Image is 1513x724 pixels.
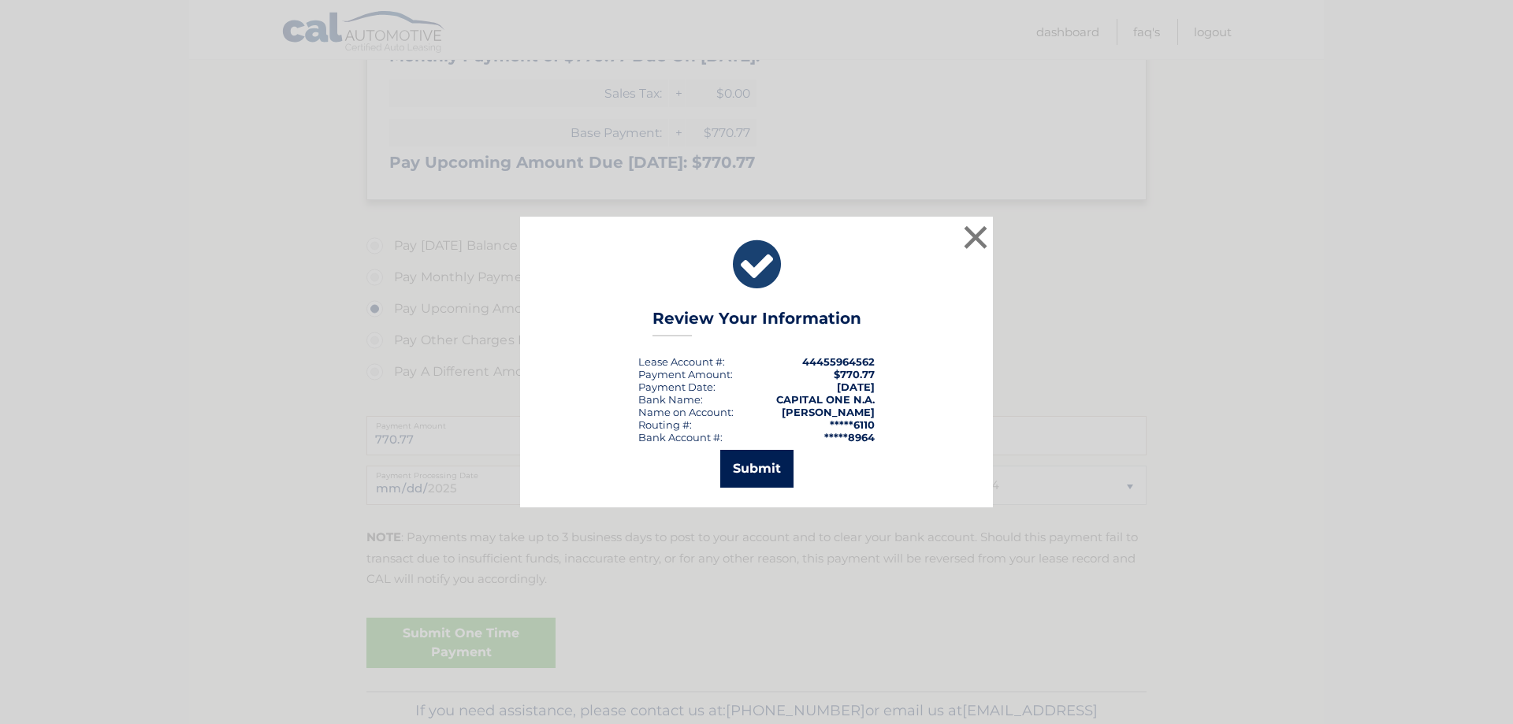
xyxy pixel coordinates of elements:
[638,406,734,418] div: Name on Account:
[802,355,875,368] strong: 44455964562
[782,406,875,418] strong: [PERSON_NAME]
[638,381,716,393] div: :
[638,368,733,381] div: Payment Amount:
[638,418,692,431] div: Routing #:
[638,431,723,444] div: Bank Account #:
[834,368,875,381] span: $770.77
[638,393,703,406] div: Bank Name:
[720,450,794,488] button: Submit
[652,309,861,336] h3: Review Your Information
[837,381,875,393] span: [DATE]
[638,381,713,393] span: Payment Date
[776,393,875,406] strong: CAPITAL ONE N.A.
[638,355,725,368] div: Lease Account #:
[960,221,991,253] button: ×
